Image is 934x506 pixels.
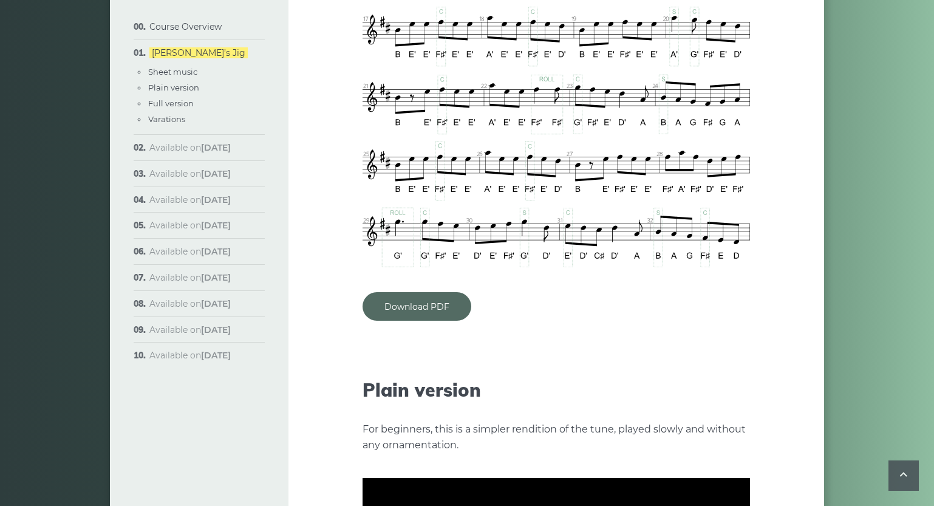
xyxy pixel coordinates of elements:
[148,114,185,124] a: Varations
[148,67,197,77] a: Sheet music
[149,47,248,58] a: [PERSON_NAME]’s Jig
[201,194,231,205] strong: [DATE]
[149,246,231,257] span: Available on
[149,142,231,153] span: Available on
[201,324,231,335] strong: [DATE]
[148,83,199,92] a: Plain version
[149,21,222,32] a: Course Overview
[149,194,231,205] span: Available on
[201,246,231,257] strong: [DATE]
[149,272,231,283] span: Available on
[201,272,231,283] strong: [DATE]
[201,298,231,309] strong: [DATE]
[149,324,231,335] span: Available on
[149,220,231,231] span: Available on
[201,350,231,361] strong: [DATE]
[201,142,231,153] strong: [DATE]
[149,168,231,179] span: Available on
[201,168,231,179] strong: [DATE]
[363,422,750,453] p: For beginners, this is a simpler rendition of the tune, played slowly and without any ornamentation.
[201,220,231,231] strong: [DATE]
[149,298,231,309] span: Available on
[149,350,231,361] span: Available on
[148,98,194,108] a: Full version
[363,379,750,401] h2: Plain version
[363,292,471,321] a: Download PDF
